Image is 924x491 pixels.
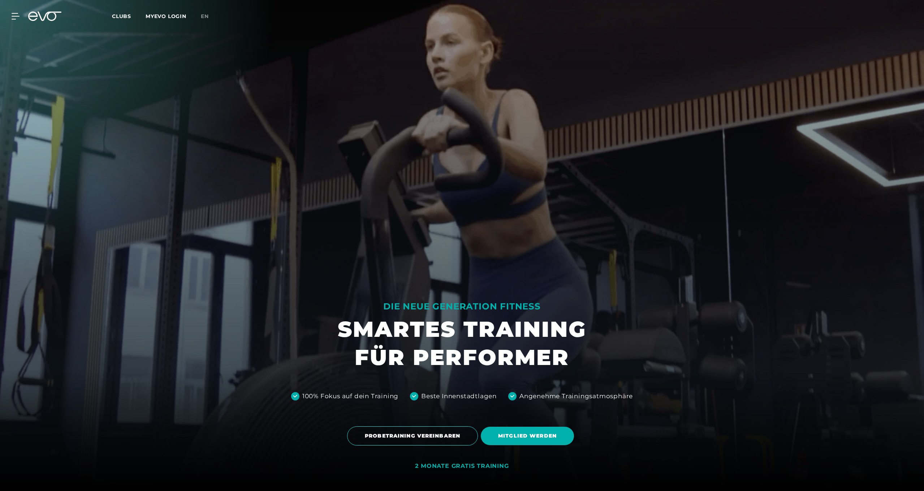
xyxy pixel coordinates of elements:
h1: SMARTES TRAINING FÜR PERFORMER [338,315,586,371]
div: 2 MONATE GRATIS TRAINING [415,462,509,470]
a: en [201,12,217,21]
div: Angenehme Trainingsatmosphäre [519,392,633,401]
div: Beste Innenstadtlagen [421,392,497,401]
a: MYEVO LOGIN [146,13,186,19]
div: 100% Fokus auf dein Training [302,392,398,401]
a: PROBETRAINING VEREINBAREN [347,421,481,451]
span: en [201,13,209,19]
div: DIE NEUE GENERATION FITNESS [338,301,586,312]
a: Clubs [112,13,146,19]
a: MITGLIED WERDEN [481,421,577,451]
span: MITGLIED WERDEN [498,432,557,440]
span: Clubs [112,13,131,19]
span: PROBETRAINING VEREINBAREN [365,432,460,440]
